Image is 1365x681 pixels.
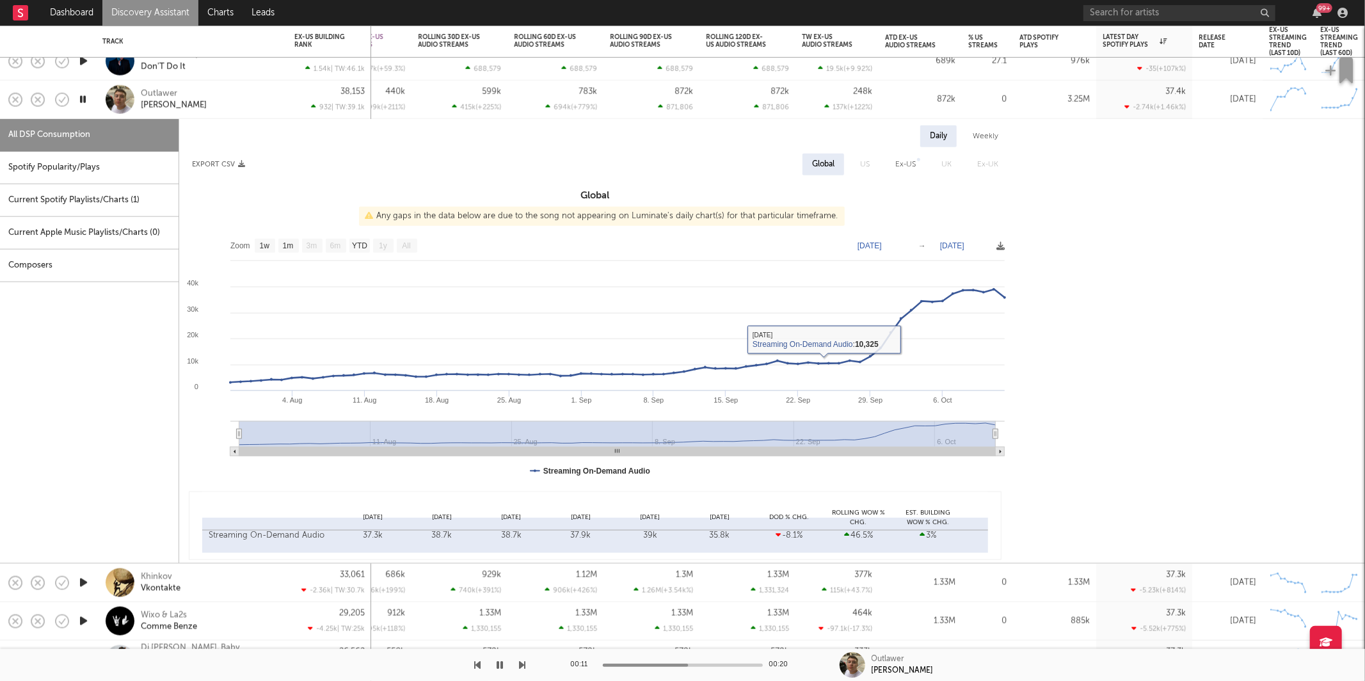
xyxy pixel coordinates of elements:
[963,125,1008,147] div: Weekly
[407,513,476,522] div: [DATE]
[141,88,177,99] a: Outlawer
[1320,26,1358,57] div: Ex-US Streaming Trend (last 60d)
[885,613,955,629] div: 1.33M
[1131,625,1186,633] div: -5.52k ( +775 % )
[655,625,693,633] div: 1,330,155
[294,586,365,595] div: -2.36k | TW: 30.7k
[546,513,615,522] div: [DATE]
[1199,53,1256,68] div: [DATE]
[1019,34,1071,49] div: ATD Spotify Plays
[579,648,597,656] div: 579k
[1019,53,1090,68] div: 976k
[968,92,1007,107] div: 0
[1166,609,1186,618] div: 37.3k
[1166,648,1186,656] div: 37.3k
[822,586,872,595] div: 115k ( +43.7 % )
[885,53,955,68] div: 689k
[858,241,882,250] text: [DATE]
[354,65,405,73] div: 157k ( +59.3 % )
[827,529,890,541] div: 46.5 %
[940,241,964,250] text: [DATE]
[385,88,405,96] div: 440k
[543,467,650,476] text: Streaming On-Demand Audio
[885,575,955,590] div: 1.33M
[754,513,824,522] div: DoD % Chg.
[824,103,872,111] div: 137k ( +122 % )
[479,609,501,618] div: 1.33M
[141,642,278,665] div: Dj [PERSON_NAME], Baby [PERSON_NAME]
[1316,3,1332,13] div: 99 +
[141,49,241,61] a: Korean Hamin, Seoulmate
[1199,613,1256,629] div: [DATE]
[379,241,387,250] text: 1y
[141,621,197,632] a: Comme Benze
[818,65,872,73] div: 19.5k ( +9.92 % )
[767,609,789,618] div: 1.33M
[514,33,578,49] div: Rolling 60D Ex-US Audio Streams
[658,103,693,111] div: 871,806
[968,613,1007,629] div: 0
[1269,26,1307,57] div: Ex-US Streaming Trend (last 10d)
[230,241,250,250] text: Zoom
[920,125,957,147] div: Daily
[1199,92,1256,107] div: [DATE]
[897,529,959,541] div: 3 %
[322,33,386,49] div: Rolling 14D Ex-US Audio Streams
[340,571,365,579] div: 33,061
[545,103,597,111] div: 694k ( +779 % )
[685,513,754,522] div: [DATE]
[1166,571,1186,579] div: 37.3k
[634,586,693,595] div: 1.26M ( +3.54k % )
[675,88,693,96] div: 872k
[1019,575,1090,590] div: 1.33M
[1199,34,1237,49] div: Release Date
[767,571,789,579] div: 1.33M
[885,92,955,107] div: 872k
[769,657,795,673] div: 00:20
[968,53,1007,68] div: 27.1
[141,99,207,111] div: [PERSON_NAME]
[410,529,473,541] div: 38.7k
[575,609,597,618] div: 1.33M
[102,38,275,45] div: Track
[465,65,501,73] div: 688,579
[802,33,853,49] div: TW Ex-US Audio Streams
[854,648,872,656] div: 333k
[918,241,926,250] text: →
[714,396,738,404] text: 15. Sep
[141,609,187,621] a: Wixo & La2s
[483,648,501,656] div: 579k
[858,396,882,404] text: 29. Sep
[688,529,751,541] div: 35.8k
[294,33,346,49] div: Ex-US Building Rank
[141,582,180,594] a: Vkontakte
[355,625,405,633] div: 495k ( +118 % )
[758,529,820,541] div: -8.1 %
[1124,103,1186,111] div: -2.74k ( +1.46k % )
[294,65,365,73] div: 1.54k | TW: 46.1k
[187,357,198,365] text: 10k
[179,188,1011,204] h3: Global
[751,586,789,595] div: 1,331,324
[387,609,405,618] div: 912k
[141,571,172,582] div: Khinkov
[610,33,674,49] div: Rolling 90D Ex-US Audio Streams
[1199,575,1256,590] div: [DATE]
[294,103,365,111] div: 932 | TW: 39.1k
[359,207,845,226] div: Any gaps in the data below are due to the song not appearing on Luminate's daily chart(s) for tha...
[282,396,302,404] text: 4. Aug
[195,383,198,390] text: 0
[477,513,546,522] div: [DATE]
[1083,5,1275,21] input: Search for artists
[141,61,186,72] a: Don'T Do It
[283,241,294,250] text: 1m
[885,34,936,49] div: ATD Ex-US Audio Streams
[480,529,543,541] div: 38.7k
[354,586,405,595] div: 456k ( +199 % )
[895,157,916,172] div: Ex-US
[1131,586,1186,595] div: -5.23k ( +814 % )
[968,34,998,49] div: % US Streams
[576,571,597,579] div: 1.12M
